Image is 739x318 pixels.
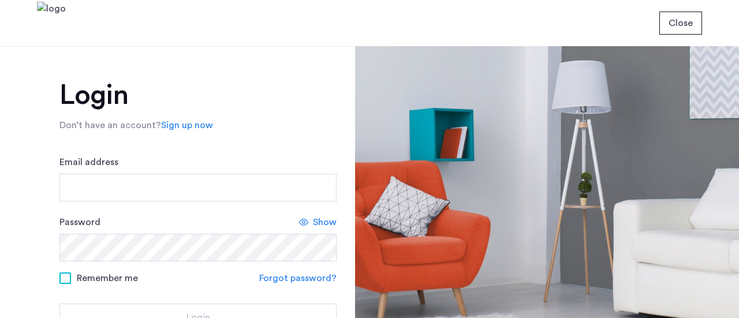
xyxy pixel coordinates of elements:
button: button [659,12,702,35]
label: Email address [59,155,118,169]
span: Show [313,215,337,229]
a: Sign up now [161,118,213,132]
label: Password [59,215,100,229]
span: Remember me [77,271,138,285]
span: Don’t have an account? [59,121,161,130]
img: logo [37,2,66,45]
a: Forgot password? [259,271,337,285]
span: Close [669,16,693,30]
h1: Login [59,81,337,109]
